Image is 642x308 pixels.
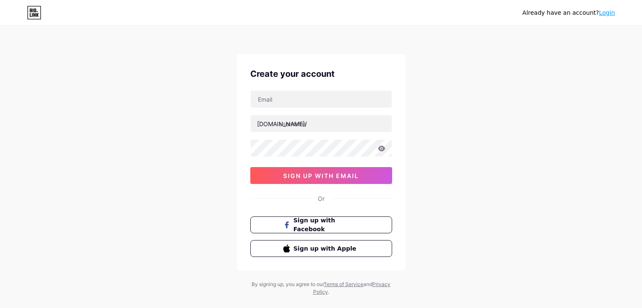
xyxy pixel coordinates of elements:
input: Email [251,91,392,108]
a: Login [599,9,615,16]
div: Or [318,194,325,203]
span: Sign up with Facebook [293,216,359,234]
a: Terms of Service [324,281,363,287]
div: By signing up, you agree to our and . [249,281,393,296]
button: Sign up with Facebook [250,216,392,233]
button: Sign up with Apple [250,240,392,257]
button: sign up with email [250,167,392,184]
div: [DOMAIN_NAME]/ [257,119,307,128]
span: Sign up with Apple [293,244,359,253]
div: Create your account [250,68,392,80]
input: username [251,115,392,132]
div: Already have an account? [523,8,615,17]
span: sign up with email [283,172,359,179]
